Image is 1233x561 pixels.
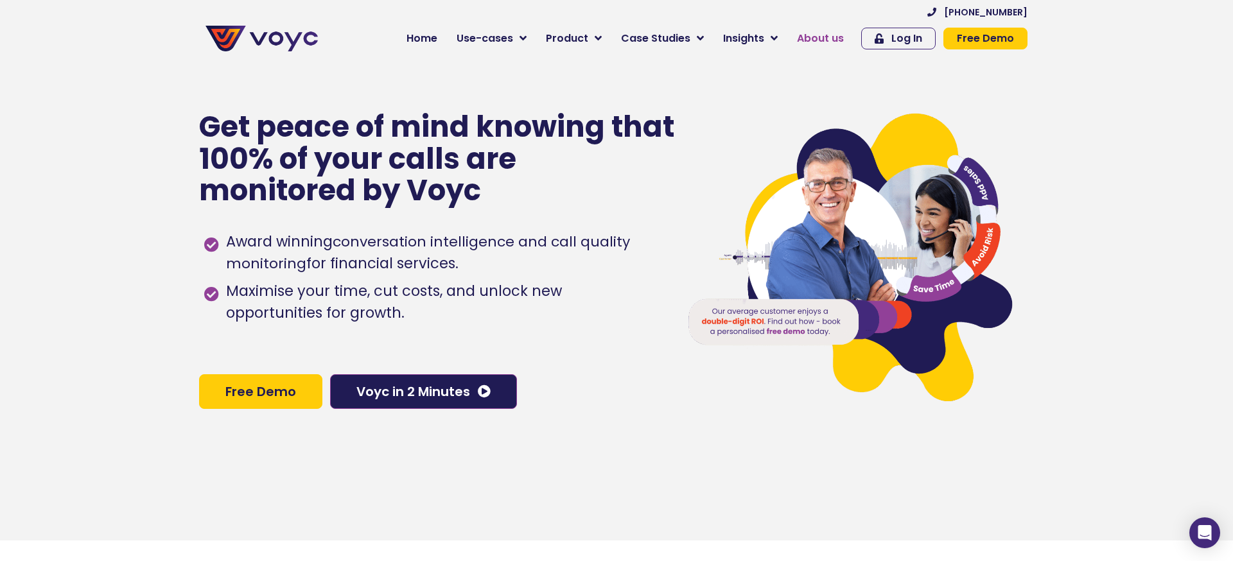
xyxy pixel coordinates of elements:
[797,31,844,46] span: About us
[330,374,517,409] a: Voyc in 2 Minutes
[265,267,325,280] a: Privacy Policy
[611,26,713,51] a: Case Studies
[170,51,202,66] span: Phone
[199,111,676,207] p: Get peace of mind knowing that 100% of your calls are monitored by Voyc
[536,26,611,51] a: Product
[944,8,1027,17] span: [PHONE_NUMBER]
[1189,517,1220,548] div: Open Intercom Messenger
[170,104,214,119] span: Job title
[205,26,318,51] img: voyc-full-logo
[927,8,1027,17] a: [PHONE_NUMBER]
[546,31,588,46] span: Product
[225,385,296,398] span: Free Demo
[447,26,536,51] a: Use-cases
[891,33,922,44] span: Log In
[223,231,661,275] span: Award winning for financial services.
[457,31,513,46] span: Use-cases
[397,26,447,51] a: Home
[407,31,437,46] span: Home
[957,33,1014,44] span: Free Demo
[356,385,470,398] span: Voyc in 2 Minutes
[943,28,1027,49] a: Free Demo
[226,232,630,273] h1: conversation intelligence and call quality monitoring
[621,31,690,46] span: Case Studies
[713,26,787,51] a: Insights
[861,28,936,49] a: Log In
[199,374,322,409] a: Free Demo
[787,26,853,51] a: About us
[223,280,661,324] span: Maximise your time, cut costs, and unlock new opportunities for growth.
[723,31,764,46] span: Insights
